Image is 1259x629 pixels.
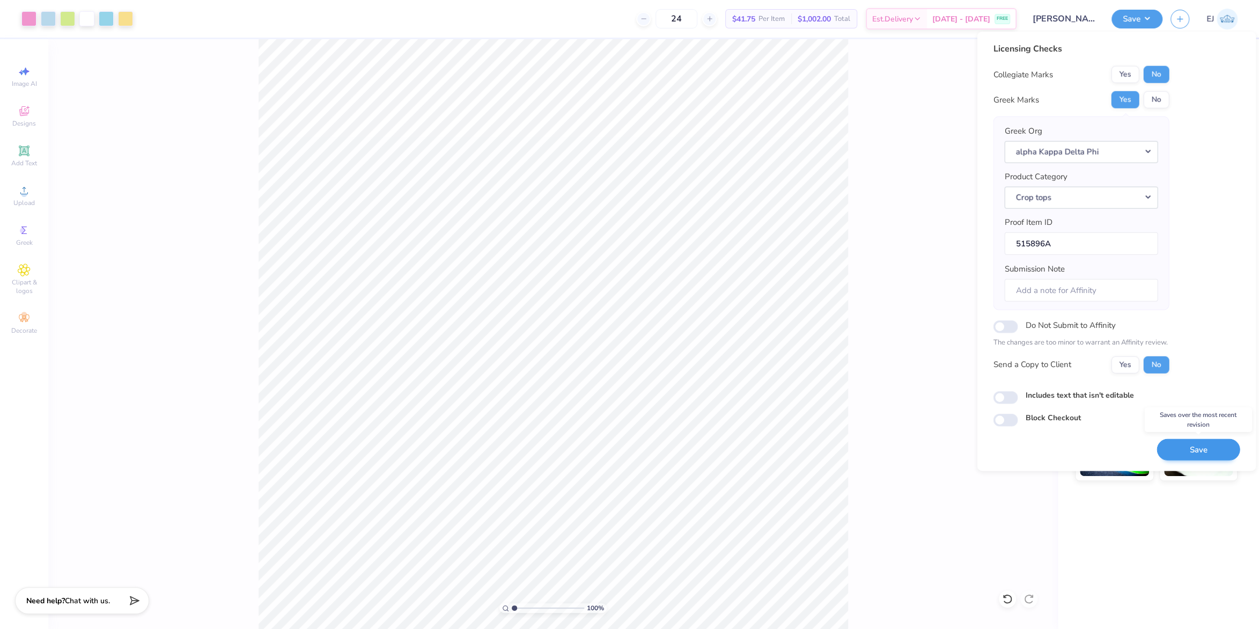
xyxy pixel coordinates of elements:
div: Licensing Checks [993,42,1169,55]
span: Designs [12,119,36,128]
div: Saves over the most recent revision [1145,407,1252,432]
button: Yes [1111,356,1139,373]
button: No [1143,91,1169,108]
div: Greek Marks [993,93,1039,106]
span: 100 % [587,603,604,613]
input: – – [656,9,697,28]
button: No [1143,356,1169,373]
div: Collegiate Marks [993,68,1052,81]
span: [DATE] - [DATE] [932,13,990,25]
button: Crop tops [1004,186,1158,208]
span: Image AI [12,79,37,88]
span: Clipart & logos [5,278,43,295]
button: Yes [1111,66,1139,83]
span: FREE [997,15,1008,23]
input: Untitled Design [1025,8,1103,30]
label: Proof Item ID [1004,216,1052,229]
button: Save [1111,10,1162,28]
span: Total [834,13,850,25]
button: No [1143,66,1169,83]
button: alpha Kappa Delta Phi [1004,141,1158,163]
button: Save [1157,438,1240,460]
div: Send a Copy to Client [993,359,1071,371]
span: $41.75 [732,13,755,25]
label: Greek Org [1004,125,1042,137]
p: The changes are too minor to warrant an Affinity review. [993,338,1169,348]
strong: Need help? [26,596,65,606]
label: Block Checkout [1025,412,1080,423]
label: Do Not Submit to Affinity [1025,318,1115,332]
img: Edgardo Jr [1217,9,1238,30]
span: Greek [16,238,33,247]
span: Add Text [11,159,37,167]
a: EJ [1206,9,1238,30]
label: Submission Note [1004,263,1064,275]
span: Upload [13,199,35,207]
span: $1,002.00 [798,13,831,25]
span: Decorate [11,326,37,335]
span: Est. Delivery [872,13,913,25]
button: Yes [1111,91,1139,108]
label: Includes text that isn't editable [1025,389,1133,400]
label: Product Category [1004,171,1067,183]
span: Per Item [759,13,785,25]
input: Add a note for Affinity [1004,279,1158,302]
span: Chat with us. [65,596,110,606]
span: EJ [1206,13,1214,25]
